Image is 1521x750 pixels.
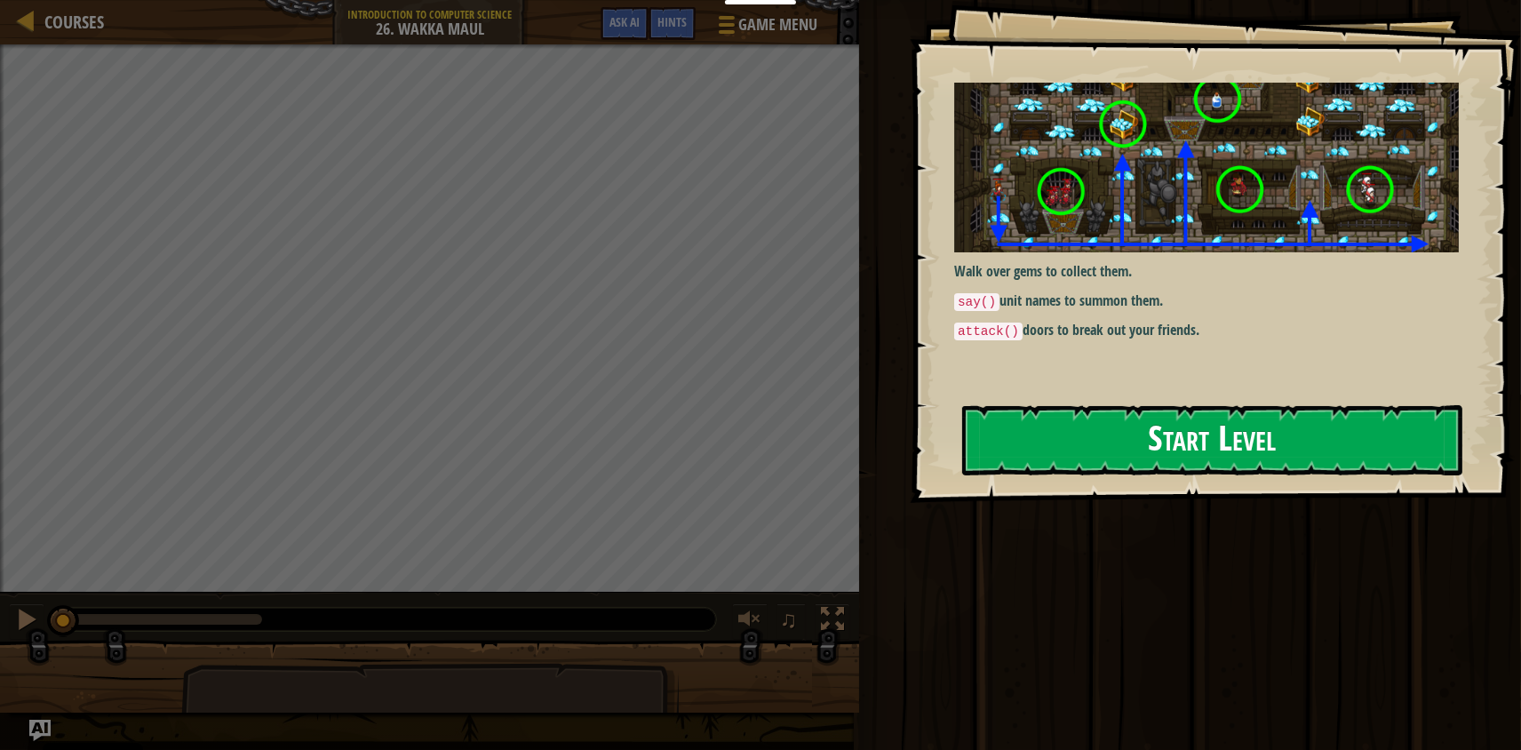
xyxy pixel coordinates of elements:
[609,13,640,30] span: Ask AI
[705,7,828,49] button: Game Menu
[954,261,1472,282] p: Walk over gems to collect them.
[954,83,1472,252] img: Wakka maul
[9,603,44,640] button: Ctrl + P: Pause
[954,291,1472,312] p: unit names to summon them.
[657,13,687,30] span: Hints
[732,603,768,640] button: Adjust volume
[780,606,798,633] span: ♫
[954,293,999,311] code: say()
[954,323,1023,340] code: attack()
[815,603,850,640] button: Toggle fullscreen
[29,720,51,741] button: Ask AI
[738,13,817,36] span: Game Menu
[776,603,807,640] button: ♫
[44,10,104,34] span: Courses
[601,7,649,40] button: Ask AI
[954,320,1472,341] p: doors to break out your friends.
[36,10,104,34] a: Courses
[962,405,1462,475] button: Start Level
